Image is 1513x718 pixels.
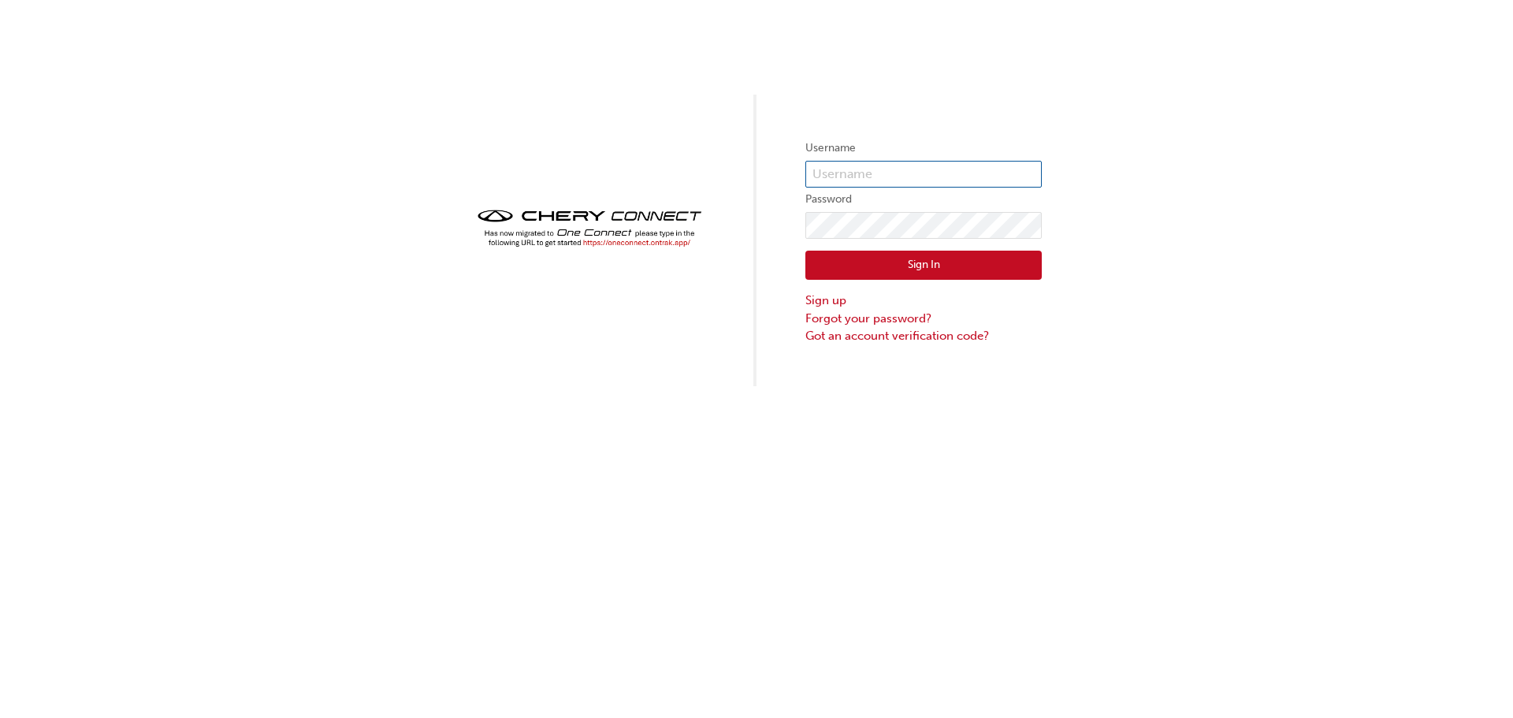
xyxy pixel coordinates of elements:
button: Sign In [805,251,1042,281]
a: Got an account verification code? [805,327,1042,345]
label: Username [805,139,1042,158]
a: Sign up [805,292,1042,310]
input: Username [805,161,1042,188]
img: cheryconnect [471,205,708,251]
label: Password [805,190,1042,209]
a: Forgot your password? [805,310,1042,328]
